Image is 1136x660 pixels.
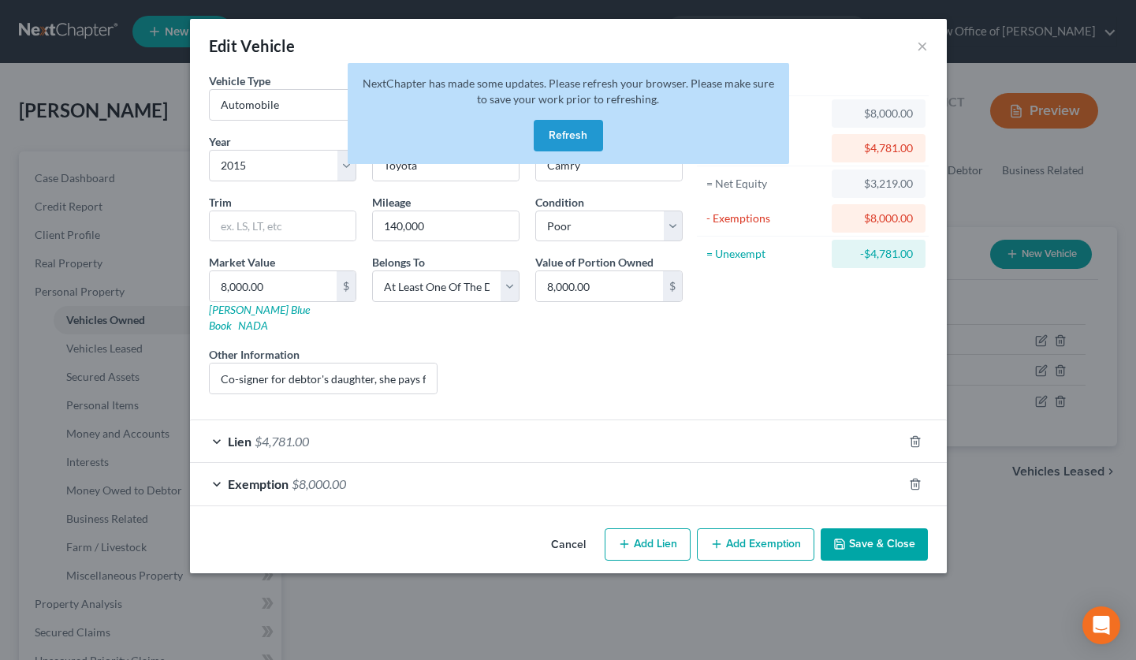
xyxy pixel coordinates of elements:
[534,120,603,151] button: Refresh
[210,211,356,241] input: ex. LS, LT, etc
[1082,606,1120,644] div: Open Intercom Messenger
[663,271,682,301] div: $
[210,364,438,393] input: (optional)
[844,106,913,121] div: $8,000.00
[292,476,346,491] span: $8,000.00
[917,36,928,55] button: ×
[844,246,913,262] div: -$4,781.00
[821,528,928,561] button: Save & Close
[209,254,275,270] label: Market Value
[605,528,691,561] button: Add Lien
[706,176,825,192] div: = Net Equity
[238,319,268,332] a: NADA
[209,73,270,89] label: Vehicle Type
[535,194,584,211] label: Condition
[209,35,296,57] div: Edit Vehicle
[844,211,913,226] div: $8,000.00
[228,476,289,491] span: Exemption
[209,346,300,363] label: Other Information
[706,211,825,226] div: - Exemptions
[697,528,814,561] button: Add Exemption
[706,246,825,262] div: = Unexempt
[844,140,913,156] div: $4,781.00
[535,254,654,270] label: Value of Portion Owned
[372,194,411,211] label: Mileage
[536,271,663,301] input: 0.00
[337,271,356,301] div: $
[255,434,309,449] span: $4,781.00
[228,434,251,449] span: Lien
[209,303,310,332] a: [PERSON_NAME] Blue Book
[209,194,232,211] label: Trim
[373,211,519,241] input: --
[844,176,913,192] div: $3,219.00
[538,530,598,561] button: Cancel
[363,76,774,106] span: NextChapter has made some updates. Please refresh your browser. Please make sure to save your wor...
[210,271,337,301] input: 0.00
[209,133,231,150] label: Year
[372,255,425,269] span: Belongs To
